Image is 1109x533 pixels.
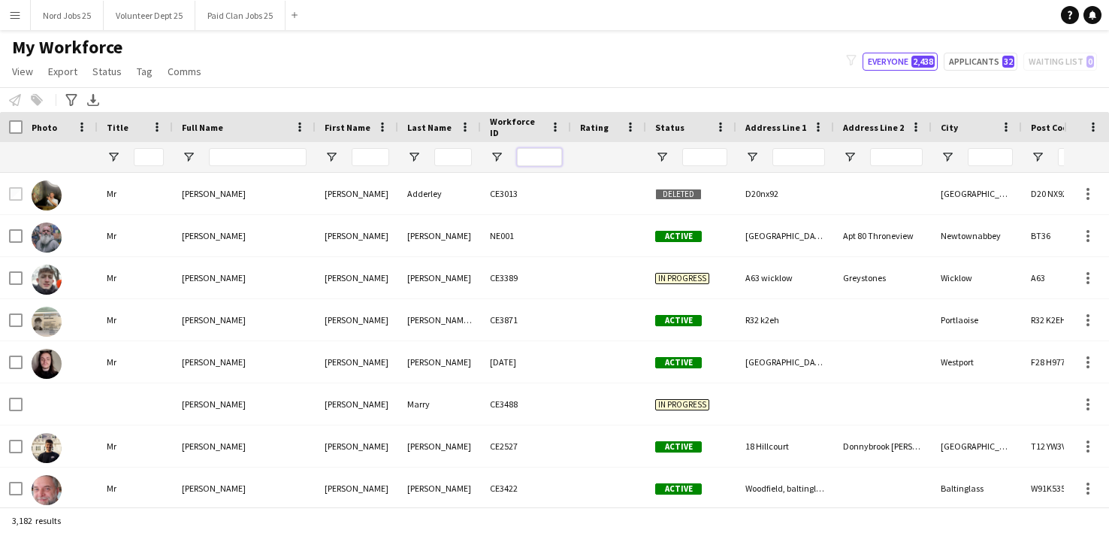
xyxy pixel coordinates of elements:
[12,65,33,78] span: View
[98,257,173,298] div: Mr
[834,425,932,467] div: Donnybrook [PERSON_NAME]
[481,257,571,298] div: CE3389
[182,398,246,410] span: [PERSON_NAME]
[182,356,246,368] span: [PERSON_NAME]
[398,468,481,509] div: [PERSON_NAME]
[398,341,481,383] div: [PERSON_NAME]
[182,188,246,199] span: [PERSON_NAME]
[398,425,481,467] div: [PERSON_NAME]
[481,425,571,467] div: CE2527
[772,148,825,166] input: Address Line 1 Filter Input
[870,148,923,166] input: Address Line 2 Filter Input
[316,383,398,425] div: [PERSON_NAME]
[107,122,128,133] span: Title
[398,299,481,341] div: [PERSON_NAME] [PERSON_NAME]
[736,341,834,383] div: [GEOGRAPHIC_DATA], [GEOGRAPHIC_DATA], [GEOGRAPHIC_DATA], [GEOGRAPHIC_DATA]
[398,173,481,214] div: Adderley
[655,399,709,410] span: In progress
[941,150,954,164] button: Open Filter Menu
[32,307,62,337] img: Aaron Doheny Byrne
[655,357,702,368] span: Active
[104,1,195,30] button: Volunteer Dept 25
[9,187,23,201] input: Row Selection is disabled for this row (unchecked)
[182,150,195,164] button: Open Filter Menu
[481,383,571,425] div: CE3488
[32,475,62,505] img: Aaron Paul
[843,122,904,133] span: Address Line 2
[655,231,702,242] span: Active
[352,148,389,166] input: First Name Filter Input
[655,483,702,495] span: Active
[162,62,207,81] a: Comms
[98,341,173,383] div: Mr
[325,122,370,133] span: First Name
[84,91,102,109] app-action-btn: Export XLSX
[655,441,702,453] span: Active
[745,150,759,164] button: Open Filter Menu
[863,53,938,71] button: Everyone2,438
[209,148,307,166] input: Full Name Filter Input
[182,230,246,241] span: [PERSON_NAME]
[736,299,834,341] div: R32 k2eh
[941,122,958,133] span: City
[481,173,571,214] div: CE3013
[137,65,153,78] span: Tag
[32,433,62,463] img: Aaron O
[316,257,398,298] div: [PERSON_NAME]
[325,150,338,164] button: Open Filter Menu
[932,299,1022,341] div: Portlaoise
[195,1,286,30] button: Paid Clan Jobs 25
[32,180,62,210] img: Aaron Adderley
[655,315,702,326] span: Active
[736,468,834,509] div: Woodfield, baltinglass
[407,122,452,133] span: Last Name
[131,62,159,81] a: Tag
[407,150,421,164] button: Open Filter Menu
[32,223,62,253] img: Aaron Cleary
[182,122,223,133] span: Full Name
[168,65,201,78] span: Comms
[932,215,1022,256] div: Newtownabbey
[12,36,122,59] span: My Workforce
[182,314,246,326] span: [PERSON_NAME]
[745,122,806,133] span: Address Line 1
[1002,56,1014,68] span: 32
[182,483,246,494] span: [PERSON_NAME]
[580,122,609,133] span: Rating
[911,56,935,68] span: 2,438
[736,257,834,298] div: A63 wicklow
[736,425,834,467] div: 18 Hillcourt
[98,173,173,214] div: Mr
[6,62,39,81] a: View
[398,215,481,256] div: [PERSON_NAME]
[1031,150,1044,164] button: Open Filter Menu
[834,257,932,298] div: Greystones
[32,122,57,133] span: Photo
[98,299,173,341] div: Mr
[517,148,562,166] input: Workforce ID Filter Input
[481,215,571,256] div: NE001
[182,441,246,452] span: [PERSON_NAME]
[932,257,1022,298] div: Wicklow
[968,148,1013,166] input: City Filter Input
[843,150,857,164] button: Open Filter Menu
[1031,122,1074,133] span: Post Code
[42,62,83,81] a: Export
[92,65,122,78] span: Status
[655,189,702,200] span: Deleted
[655,122,684,133] span: Status
[481,468,571,509] div: CE3422
[316,299,398,341] div: [PERSON_NAME]
[182,272,246,283] span: [PERSON_NAME]
[98,425,173,467] div: Mr
[655,150,669,164] button: Open Filter Menu
[682,148,727,166] input: Status Filter Input
[316,341,398,383] div: [PERSON_NAME]
[31,1,104,30] button: Nord Jobs 25
[32,265,62,295] img: Aaron Crinnion
[481,341,571,383] div: [DATE]
[98,468,173,509] div: Mr
[86,62,128,81] a: Status
[932,425,1022,467] div: [GEOGRAPHIC_DATA]
[98,215,173,256] div: Mr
